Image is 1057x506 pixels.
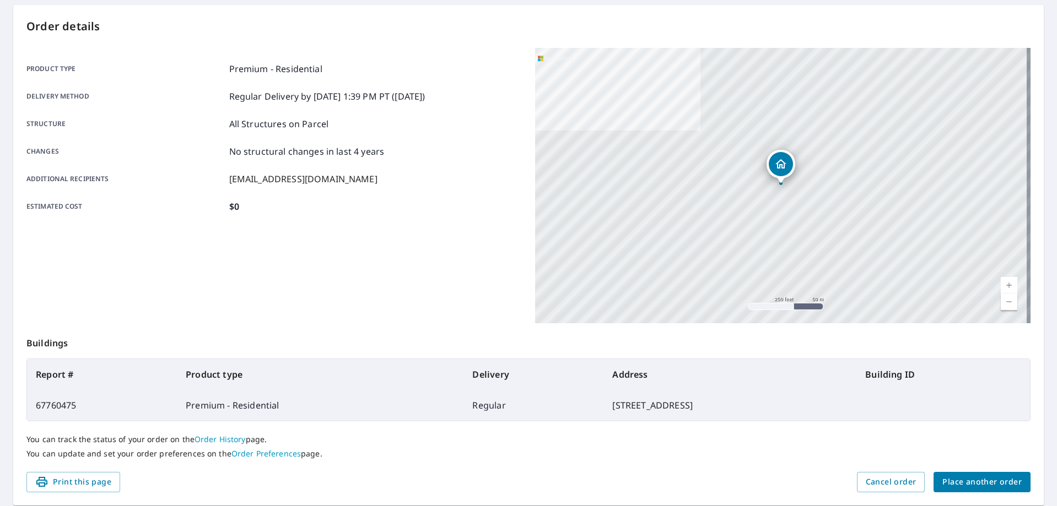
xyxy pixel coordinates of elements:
[229,117,329,130] p: All Structures on Parcel
[26,145,225,158] p: Changes
[26,323,1031,358] p: Buildings
[231,448,301,459] a: Order Preferences
[26,449,1031,459] p: You can update and set your order preferences on the page.
[26,472,120,492] button: Print this page
[603,359,856,390] th: Address
[866,475,916,489] span: Cancel order
[1001,277,1017,293] a: Current Level 17, Zoom In
[35,475,111,489] span: Print this page
[26,117,225,130] p: Structure
[463,390,603,421] td: Regular
[195,434,246,444] a: Order History
[27,359,177,390] th: Report #
[229,90,425,103] p: Regular Delivery by [DATE] 1:39 PM PT ([DATE])
[177,359,463,390] th: Product type
[26,434,1031,444] p: You can track the status of your order on the page.
[27,390,177,421] td: 67760475
[934,472,1031,492] button: Place another order
[177,390,463,421] td: Premium - Residential
[229,172,378,186] p: [EMAIL_ADDRESS][DOMAIN_NAME]
[857,472,925,492] button: Cancel order
[26,18,1031,35] p: Order details
[229,200,239,213] p: $0
[229,145,385,158] p: No structural changes in last 4 years
[26,200,225,213] p: Estimated cost
[603,390,856,421] td: [STREET_ADDRESS]
[856,359,1030,390] th: Building ID
[1001,293,1017,310] a: Current Level 17, Zoom Out
[463,359,603,390] th: Delivery
[942,475,1022,489] span: Place another order
[767,150,795,184] div: Dropped pin, building 1, Residential property, 392 Palermo Dr Ballwin, MO 63021
[26,62,225,75] p: Product type
[229,62,322,75] p: Premium - Residential
[26,172,225,186] p: Additional recipients
[26,90,225,103] p: Delivery method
